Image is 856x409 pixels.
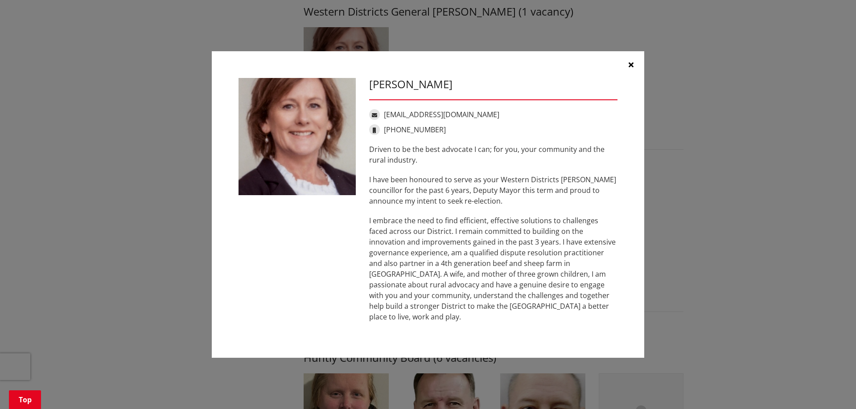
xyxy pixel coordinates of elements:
a: [EMAIL_ADDRESS][DOMAIN_NAME] [384,110,499,119]
h3: [PERSON_NAME] [369,78,617,91]
iframe: Messenger Launcher [815,372,847,404]
p: I have been honoured to serve as your Western Districts [PERSON_NAME] councillor for the past 6 y... [369,174,617,206]
a: [PHONE_NUMBER] [384,125,446,135]
img: WO-W-WD__EYRE_C__6piwf [239,78,356,195]
p: I embrace the need to find efficient, effective solutions to challenges faced across our District... [369,215,617,322]
p: Driven to be the best advocate I can; for you, your community and the rural industry. [369,144,617,165]
a: Top [9,390,41,409]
